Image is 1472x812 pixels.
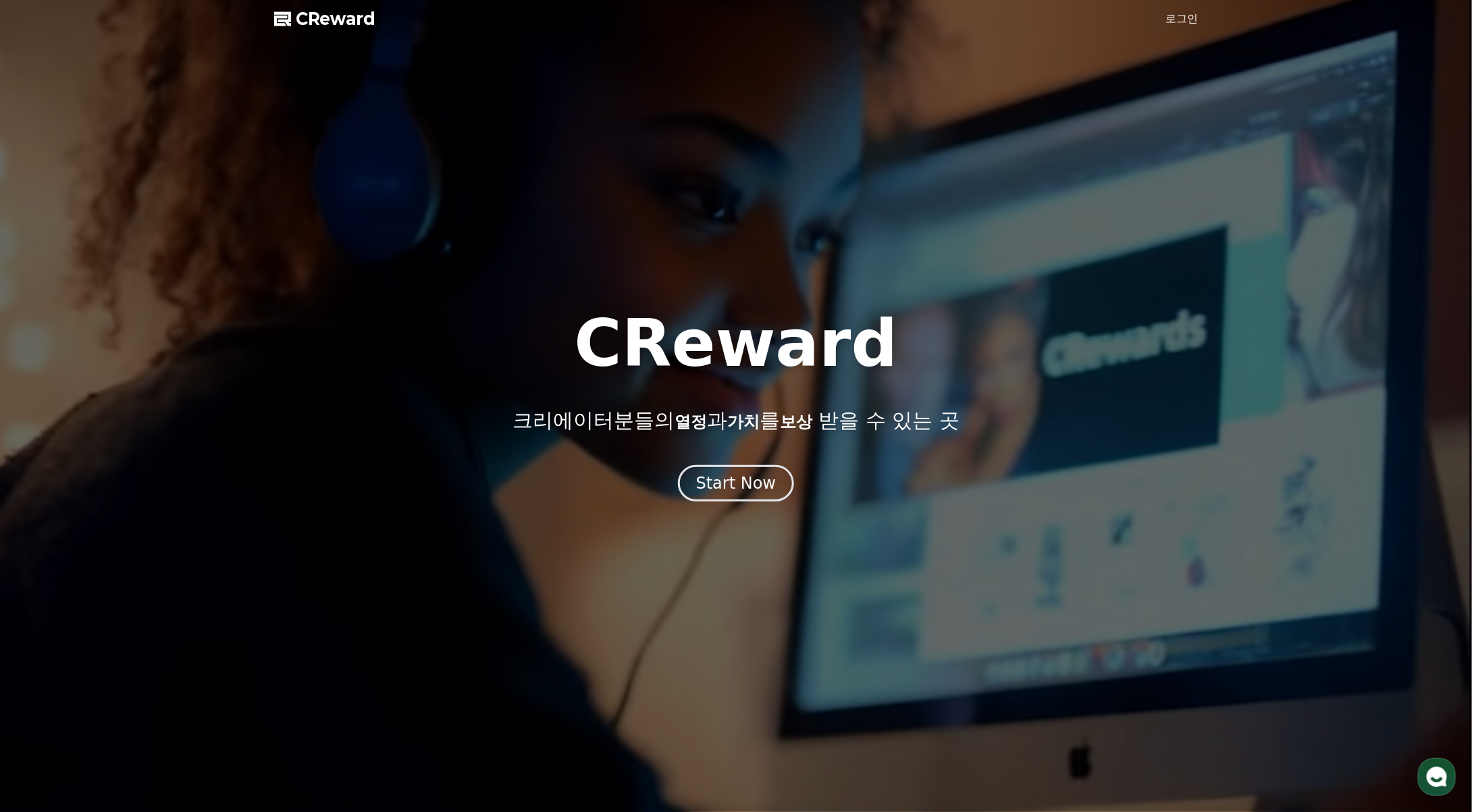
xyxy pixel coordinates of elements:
a: Start Now [678,479,795,491]
span: 가치 [727,412,760,431]
span: CReward [296,8,375,30]
span: 대화 [124,449,140,460]
p: 크리에이터분들의 과 를 받을 수 있는 곳 [512,408,960,433]
span: 열정 [675,412,707,431]
a: CReward [274,8,375,30]
button: Start Now [678,465,795,502]
a: 로그인 [1165,11,1198,27]
span: 홈 [43,448,51,459]
span: 설정 [209,448,225,459]
a: 설정 [174,428,259,462]
span: 보상 [780,412,812,431]
div: Start Now [696,472,777,494]
a: 홈 [4,428,89,462]
h1: CReward [574,311,897,376]
a: 대화 [89,428,174,462]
